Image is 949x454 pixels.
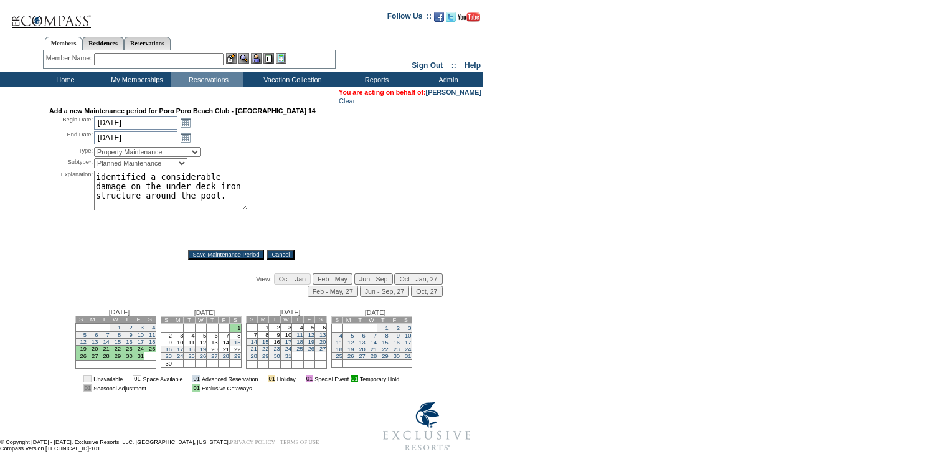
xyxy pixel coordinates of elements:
a: 3 [141,324,144,331]
td: 20 [207,346,218,353]
a: Sign Out [412,61,443,70]
a: 31 [405,353,411,359]
span: [DATE] [280,308,301,316]
a: 24 [177,353,183,359]
td: 6 [207,333,218,339]
a: 28 [223,353,229,359]
a: 19 [308,339,314,345]
td: 3 [280,324,291,332]
span: You are acting on behalf of: [339,88,481,96]
td: Admin [411,72,483,87]
a: 20 [359,346,365,352]
a: 28 [371,353,377,359]
a: 21 [251,346,257,352]
a: 22 [382,346,388,352]
a: 7 [106,332,110,338]
a: 24 [405,346,411,352]
a: 4 [152,324,155,331]
td: 1 [257,324,268,332]
a: Open the calendar popup. [179,116,192,130]
td: T [121,316,133,323]
td: S [161,317,172,324]
a: 16 [166,346,172,352]
span: [DATE] [194,309,215,316]
td: Home [28,72,100,87]
a: 8 [118,332,121,338]
td: S [400,317,412,324]
a: 14 [371,339,377,346]
a: 18 [296,339,303,345]
td: 01 [83,384,92,392]
td: 7 [218,333,229,339]
a: 12 [80,339,87,345]
a: 19 [200,346,206,352]
a: 17 [138,339,144,345]
td: 22 [110,346,121,352]
img: i.gif [184,376,191,382]
td: 01 [192,375,199,382]
a: 29 [382,353,388,359]
a: 12 [308,332,314,338]
a: 3 [408,325,411,331]
a: 16 [394,339,400,346]
td: 8 [230,333,241,339]
td: W [280,316,291,323]
a: 24 [285,346,291,352]
td: 10 [172,339,183,346]
td: 7 [246,332,257,339]
a: TERMS OF USE [280,439,319,445]
td: M [257,316,268,323]
a: [PERSON_NAME] [426,88,481,96]
td: 11 [184,339,195,346]
img: i.gif [260,376,266,382]
a: 27 [211,353,217,359]
td: F [303,316,314,323]
a: 11 [149,332,155,338]
a: 26 [308,346,314,352]
td: S [246,316,257,323]
a: 10 [138,332,144,338]
a: 10 [405,333,411,339]
td: Vacation Collection [243,72,339,87]
a: 1 [385,325,388,331]
a: 9 [129,332,132,338]
td: T [354,317,366,324]
a: 27 [359,353,365,359]
td: 27 [87,352,98,361]
td: T [377,317,389,324]
a: 8 [385,333,388,339]
td: 4 [292,324,303,332]
td: S [230,317,241,324]
div: Explanation: [49,171,93,241]
td: F [218,317,229,324]
a: 16 [126,339,132,345]
a: 22 [262,346,268,352]
td: 19 [75,346,87,352]
td: 12 [195,339,206,346]
a: 15 [382,339,388,346]
td: 28 [98,352,110,361]
td: T [269,316,280,323]
a: 13 [92,339,98,345]
td: 21 [98,346,110,352]
td: 8 [257,332,268,339]
a: 15 [115,339,121,345]
td: W [110,316,121,323]
a: 18 [149,339,155,345]
a: 29 [234,353,240,359]
td: 30 [161,360,172,368]
a: Reservations [124,37,171,50]
div: Type: [49,147,93,157]
a: 23 [166,353,172,359]
td: 01 [351,375,357,382]
span: [DATE] [109,308,130,316]
a: Subscribe to our YouTube Channel [458,16,480,23]
img: Reservations [263,53,274,64]
span: View: [256,275,272,283]
td: 24 [133,346,144,352]
a: 6 [95,332,98,338]
a: 30 [394,353,400,359]
td: 26 [75,352,87,361]
a: 26 [200,353,206,359]
td: W [366,317,377,324]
